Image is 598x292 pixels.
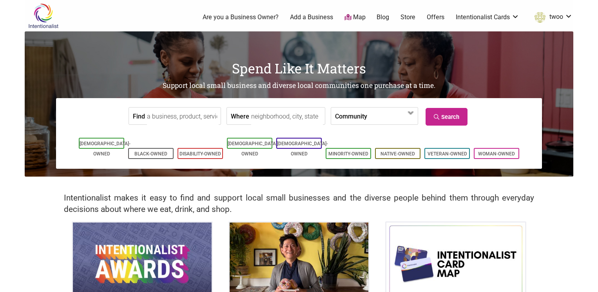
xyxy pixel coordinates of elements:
[427,13,444,22] a: Offers
[328,151,368,157] a: Minority-Owned
[25,59,573,78] h1: Spend Like It Matters
[251,108,323,125] input: neighborhood, city, state
[80,141,130,157] a: [DEMOGRAPHIC_DATA]-Owned
[179,151,221,157] a: Disability-Owned
[228,141,279,157] a: [DEMOGRAPHIC_DATA]-Owned
[133,108,145,124] label: Find
[290,13,333,22] a: Add a Business
[134,151,167,157] a: Black-Owned
[203,13,279,22] a: Are you a Business Owner?
[381,151,415,157] a: Native-Owned
[478,151,515,157] a: Woman-Owned
[147,108,219,125] input: a business, product, service
[377,13,389,22] a: Blog
[531,10,573,24] a: twoo
[426,108,468,126] a: Search
[64,192,534,215] h2: Intentionalist makes it easy to find and support local small businesses and the diverse people be...
[277,141,328,157] a: [DEMOGRAPHIC_DATA]-Owned
[231,108,249,124] label: Where
[25,81,573,91] h2: Support local small business and diverse local communities one purchase at a time.
[456,13,519,22] a: Intentionalist Cards
[25,3,62,29] img: Intentionalist
[335,108,367,124] label: Community
[428,151,467,157] a: Veteran-Owned
[400,13,415,22] a: Store
[344,13,366,22] a: Map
